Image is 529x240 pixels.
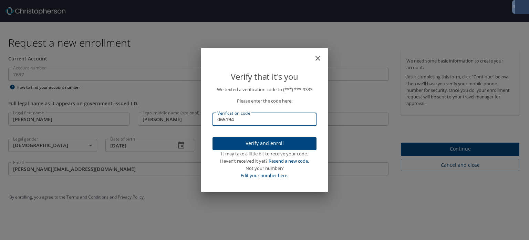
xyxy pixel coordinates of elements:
p: Please enter the code here: [212,97,317,105]
div: Not your number? [212,165,317,172]
div: It may take a little bit to receive your code. [212,150,317,157]
a: Resend a new code. [269,158,309,164]
p: We texted a verification code to (***) ***- 9333 [212,86,317,93]
p: Verify that it's you [212,70,317,83]
span: Verify and enroll [218,139,311,148]
div: Haven’t received it yet? [212,157,317,165]
button: Verify and enroll [212,137,317,151]
button: close [317,51,325,59]
a: Edit your number here. [241,172,288,179]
